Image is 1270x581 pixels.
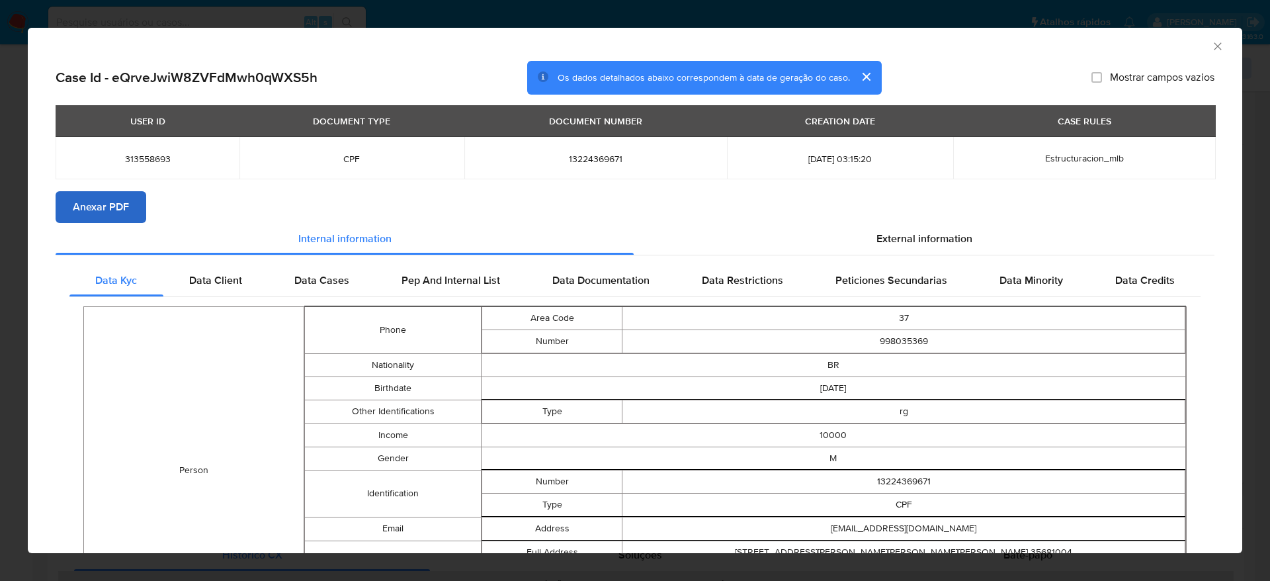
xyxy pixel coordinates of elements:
[73,193,129,222] span: Anexar PDF
[305,400,481,424] td: Other Identifications
[1115,273,1175,288] span: Data Credits
[1091,72,1102,83] input: Mostrar campos vazios
[1211,40,1223,52] button: Fechar a janela
[482,470,622,493] td: Number
[95,273,137,288] span: Data Kyc
[305,447,481,470] td: Gender
[622,493,1185,516] td: CPF
[122,110,173,132] div: USER ID
[56,69,317,86] h2: Case Id - eQrveJwiW8ZVFdMwh0qWXS5h
[622,517,1185,540] td: [EMAIL_ADDRESS][DOMAIN_NAME]
[1045,152,1124,165] span: Estructuracion_mlb
[552,273,650,288] span: Data Documentation
[56,191,146,223] button: Anexar PDF
[743,153,937,165] span: [DATE] 03:15:20
[999,273,1063,288] span: Data Minority
[402,273,500,288] span: Pep And Internal List
[702,273,783,288] span: Data Restrictions
[541,110,650,132] div: DOCUMENT NUMBER
[482,541,622,564] td: Full Address
[835,273,947,288] span: Peticiones Secundarias
[622,470,1185,493] td: 13224369671
[622,541,1185,564] td: [STREET_ADDRESS][PERSON_NAME][PERSON_NAME][PERSON_NAME] 35681004
[481,447,1185,470] td: M
[482,400,622,423] td: Type
[305,306,481,353] td: Phone
[480,153,711,165] span: 13224369671
[622,400,1185,423] td: rg
[876,231,972,246] span: External information
[56,223,1214,255] div: Detailed info
[305,424,481,447] td: Income
[482,306,622,330] td: Area Code
[305,353,481,377] td: Nationality
[255,153,448,165] span: CPF
[482,330,622,353] td: Number
[28,28,1242,553] div: closure-recommendation-modal
[1110,71,1214,84] span: Mostrar campos vazios
[305,110,398,132] div: DOCUMENT TYPE
[482,493,622,516] td: Type
[482,517,622,540] td: Address
[305,377,481,400] td: Birthdate
[298,231,392,246] span: Internal information
[850,61,882,93] button: cerrar
[622,306,1185,330] td: 37
[622,330,1185,353] td: 998035369
[797,110,883,132] div: CREATION DATE
[71,153,224,165] span: 313558693
[558,71,850,84] span: Os dados detalhados abaixo correspondem à data de geração do caso.
[189,273,242,288] span: Data Client
[1050,110,1119,132] div: CASE RULES
[481,424,1185,447] td: 10000
[305,517,481,541] td: Email
[305,470,481,517] td: Identification
[69,265,1201,296] div: Detailed internal info
[294,273,349,288] span: Data Cases
[481,353,1185,377] td: BR
[481,377,1185,400] td: [DATE]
